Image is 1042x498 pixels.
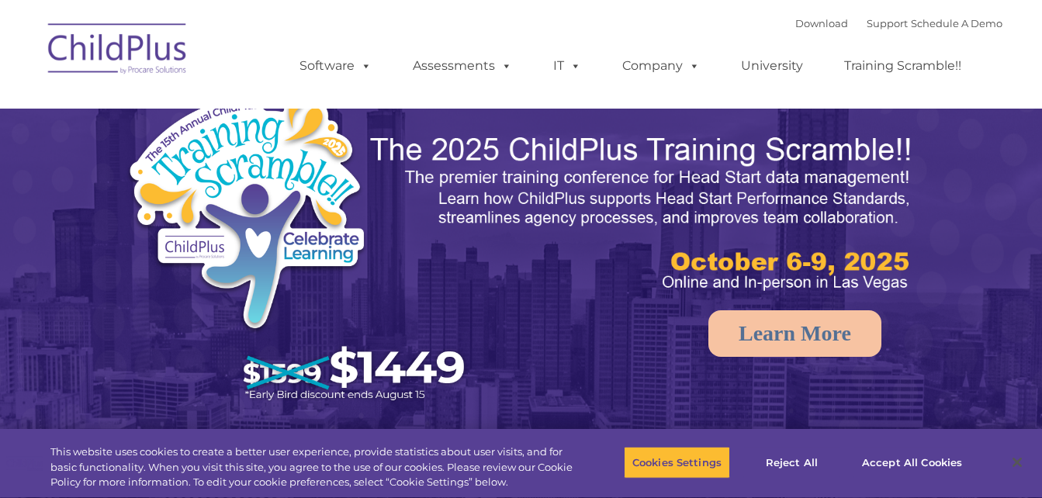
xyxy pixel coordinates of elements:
[216,102,263,114] span: Last name
[397,50,528,81] a: Assessments
[284,50,387,81] a: Software
[624,446,730,479] button: Cookies Settings
[795,17,848,29] a: Download
[853,446,971,479] button: Accept All Cookies
[795,17,1002,29] font: |
[829,50,977,81] a: Training Scramble!!
[216,166,282,178] span: Phone number
[725,50,819,81] a: University
[538,50,597,81] a: IT
[911,17,1002,29] a: Schedule A Demo
[40,12,196,90] img: ChildPlus by Procare Solutions
[867,17,908,29] a: Support
[743,446,840,479] button: Reject All
[607,50,715,81] a: Company
[50,444,573,490] div: This website uses cookies to create a better user experience, provide statistics about user visit...
[1000,445,1034,479] button: Close
[708,310,881,357] a: Learn More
